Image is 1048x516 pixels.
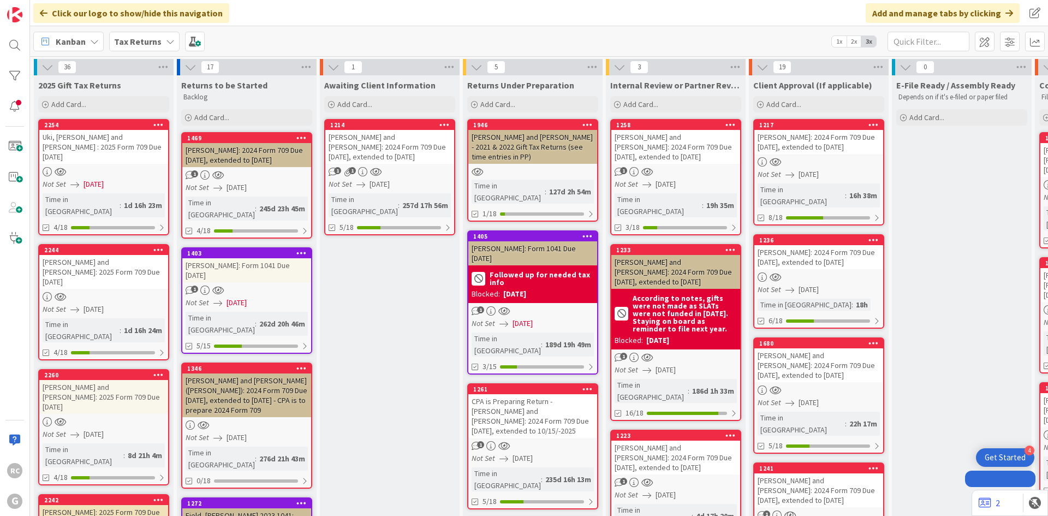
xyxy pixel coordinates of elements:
div: Time in [GEOGRAPHIC_DATA] [472,180,545,204]
div: 1680 [754,339,883,348]
span: 19 [773,61,791,74]
div: 4 [1025,446,1034,455]
i: Not Set [615,365,638,375]
p: Depends on if it's e-filed or paper filed [898,93,1025,102]
div: 1241 [759,465,883,472]
div: Open Get Started checklist, remaining modules: 4 [976,448,1034,467]
div: 1469[PERSON_NAME]: 2024 Form 709 Due [DATE], extended to [DATE] [182,133,311,167]
div: Time in [GEOGRAPHIC_DATA] [615,193,702,217]
div: 189d 19h 49m [543,339,594,351]
span: Awaiting Client Information [324,80,436,91]
span: 16/18 [626,407,644,419]
div: Time in [GEOGRAPHIC_DATA] [43,443,123,467]
span: 4/18 [53,222,68,233]
div: 1403 [187,250,311,257]
div: [PERSON_NAME]: Form 1041 Due [DATE] [468,241,597,265]
span: Client Approval (If applicable) [753,80,872,91]
div: [DATE] [646,335,669,346]
div: 235d 16h 13m [543,473,594,485]
div: RC [7,463,22,478]
span: 5/18 [769,440,783,452]
div: 1233 [616,246,740,254]
span: 3 [630,61,648,74]
span: : [851,299,853,311]
div: 1d 16h 23m [121,199,165,211]
i: Not Set [758,398,781,407]
div: Time in [GEOGRAPHIC_DATA] [758,183,845,207]
div: 1946[PERSON_NAME] and [PERSON_NAME] - 2021 & 2022 Gift Tax Returns (see time entries in PP) [468,120,597,164]
div: 2244[PERSON_NAME] and [PERSON_NAME]: 2025 Form 709 Due [DATE] [39,245,168,289]
div: 1261 [468,384,597,394]
div: 2260 [39,370,168,380]
div: [PERSON_NAME] and [PERSON_NAME]: 2024 Form 709 Due [DATE], extended to [DATE] [611,255,740,289]
span: 5/18 [483,496,497,507]
div: [PERSON_NAME] and [PERSON_NAME] - 2021 & 2022 Gift Tax Returns (see time entries in PP) [468,130,597,164]
div: 1233 [611,245,740,255]
span: : [541,339,543,351]
div: [PERSON_NAME] and [PERSON_NAME]: 2024 Form 709 Due [DATE], extended to [DATE] [611,441,740,475]
div: 2242 [44,496,168,504]
b: Followed up for needed tax info [490,271,594,286]
div: [PERSON_NAME]: 2024 Form 709 Due [DATE], extended to [DATE] [754,130,883,154]
span: Add Card... [337,99,372,109]
span: [DATE] [656,489,676,501]
div: Time in [GEOGRAPHIC_DATA] [43,318,120,342]
span: : [545,186,546,198]
span: : [845,189,847,201]
div: 1946 [473,121,597,129]
span: [DATE] [513,453,533,464]
div: 1217 [754,120,883,130]
span: 2025 Gift Tax Returns [38,80,121,91]
span: 1 [191,286,198,293]
div: Time in [GEOGRAPHIC_DATA] [615,379,688,403]
span: 1/18 [483,208,497,220]
div: [PERSON_NAME] and [PERSON_NAME]: 2024 Form 709 Due [DATE], extended to [DATE] [754,348,883,382]
div: Get Started [985,452,1026,463]
span: : [120,324,121,336]
span: [DATE] [84,304,104,315]
div: [PERSON_NAME]: Form 1041 Due [DATE] [182,258,311,282]
span: [DATE] [227,432,247,443]
span: 5 [487,61,505,74]
span: E-File Ready / Assembly Ready [896,80,1015,91]
span: Returns Under Preparation [467,80,574,91]
div: Time in [GEOGRAPHIC_DATA] [186,447,255,471]
div: Uki, [PERSON_NAME] and [PERSON_NAME] : 2025 Form 709 Due [DATE] [39,130,168,164]
img: Visit kanbanzone.com [7,7,22,22]
span: Add Card... [480,99,515,109]
span: 1 [620,353,627,360]
div: 8d 21h 4m [125,449,165,461]
span: [DATE] [370,179,390,190]
div: 127d 2h 54m [546,186,594,198]
div: 1236 [754,235,883,245]
div: 1405[PERSON_NAME]: Form 1041 Due [DATE] [468,232,597,265]
span: 36 [58,61,76,74]
i: Not Set [186,298,209,307]
div: Time in [GEOGRAPHIC_DATA] [186,197,255,221]
div: Time in [GEOGRAPHIC_DATA] [758,412,845,436]
div: 1346 [182,364,311,373]
div: 2254Uki, [PERSON_NAME] and [PERSON_NAME] : 2025 Form 709 Due [DATE] [39,120,168,164]
div: 1258 [616,121,740,129]
span: : [120,199,121,211]
div: G [7,494,22,509]
div: 1403 [182,248,311,258]
div: [PERSON_NAME] and [PERSON_NAME] ([PERSON_NAME]): 2024 Form 709 Due [DATE], extended to [DATE] - C... [182,373,311,417]
div: 1272 [187,500,311,507]
span: Add Card... [909,112,944,122]
span: : [702,199,704,211]
div: 1236 [759,236,883,244]
div: 1223[PERSON_NAME] and [PERSON_NAME]: 2024 Form 709 Due [DATE], extended to [DATE] [611,431,740,475]
span: : [398,199,400,211]
div: 1403[PERSON_NAME]: Form 1041 Due [DATE] [182,248,311,282]
span: Add Card... [623,99,658,109]
div: 22h 17m [847,418,880,430]
div: 1680 [759,340,883,347]
span: 3x [861,36,876,47]
div: 1214 [325,120,454,130]
span: Kanban [56,35,86,48]
div: Blocked: [472,288,500,300]
div: 1214 [330,121,454,129]
i: Not Set [758,284,781,294]
div: CPA is Preparing Return - [PERSON_NAME] and [PERSON_NAME]: 2024 Form 709 Due [DATE], extended to ... [468,394,597,438]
